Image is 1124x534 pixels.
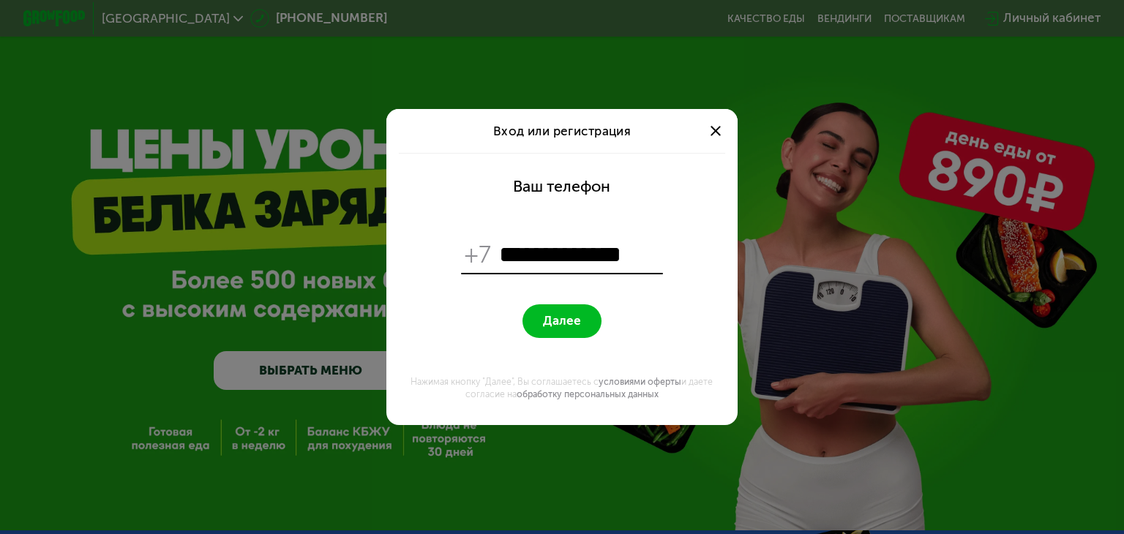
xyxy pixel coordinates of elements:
a: обработку персональных данных [517,388,659,399]
span: Вход или регистрация [493,124,632,138]
span: Далее [543,313,581,328]
span: +7 [465,240,492,270]
a: условиями оферты [599,376,681,387]
div: Нажимая кнопку "Далее", Вы соглашаетесь с и даете согласие на [396,375,728,400]
div: Ваш телефон [513,178,610,197]
button: Далее [522,304,601,338]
